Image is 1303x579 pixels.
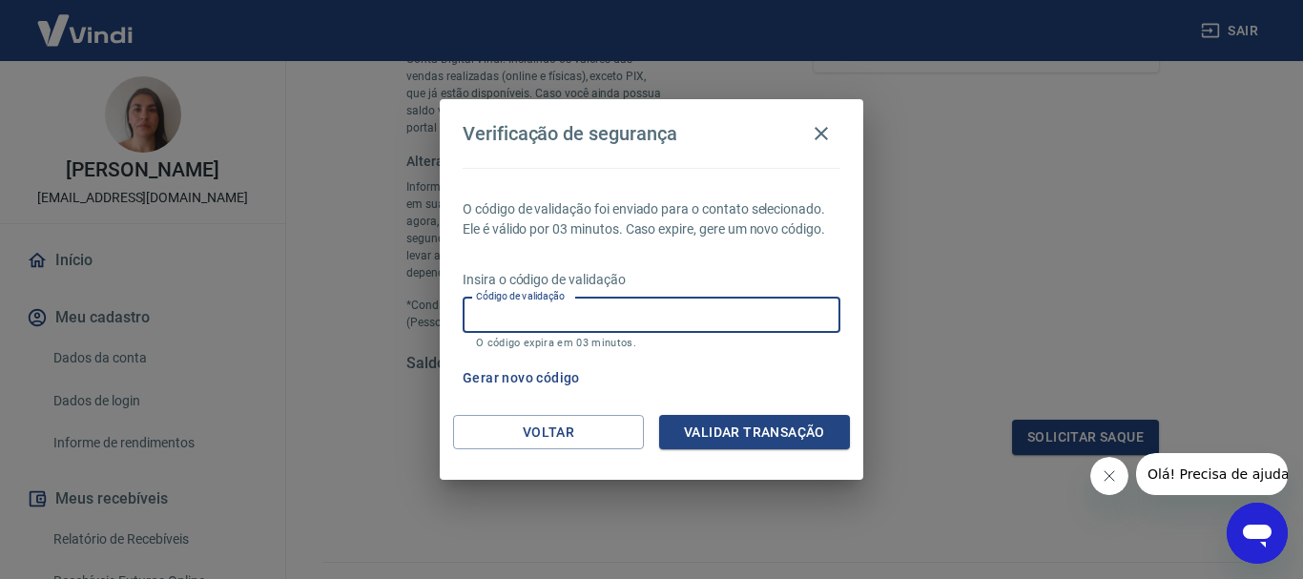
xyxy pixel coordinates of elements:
span: Olá! Precisa de ajuda? [11,13,160,29]
button: Voltar [453,415,644,450]
iframe: Mensagem da empresa [1136,453,1288,495]
p: Insira o código de validação [463,270,840,290]
p: O código de validação foi enviado para o contato selecionado. Ele é válido por 03 minutos. Caso e... [463,199,840,239]
button: Validar transação [659,415,850,450]
h4: Verificação de segurança [463,122,677,145]
label: Código de validação [476,289,565,303]
p: O código expira em 03 minutos. [476,337,827,349]
button: Gerar novo código [455,361,588,396]
iframe: Fechar mensagem [1090,457,1128,495]
iframe: Botão para abrir a janela de mensagens [1227,503,1288,564]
